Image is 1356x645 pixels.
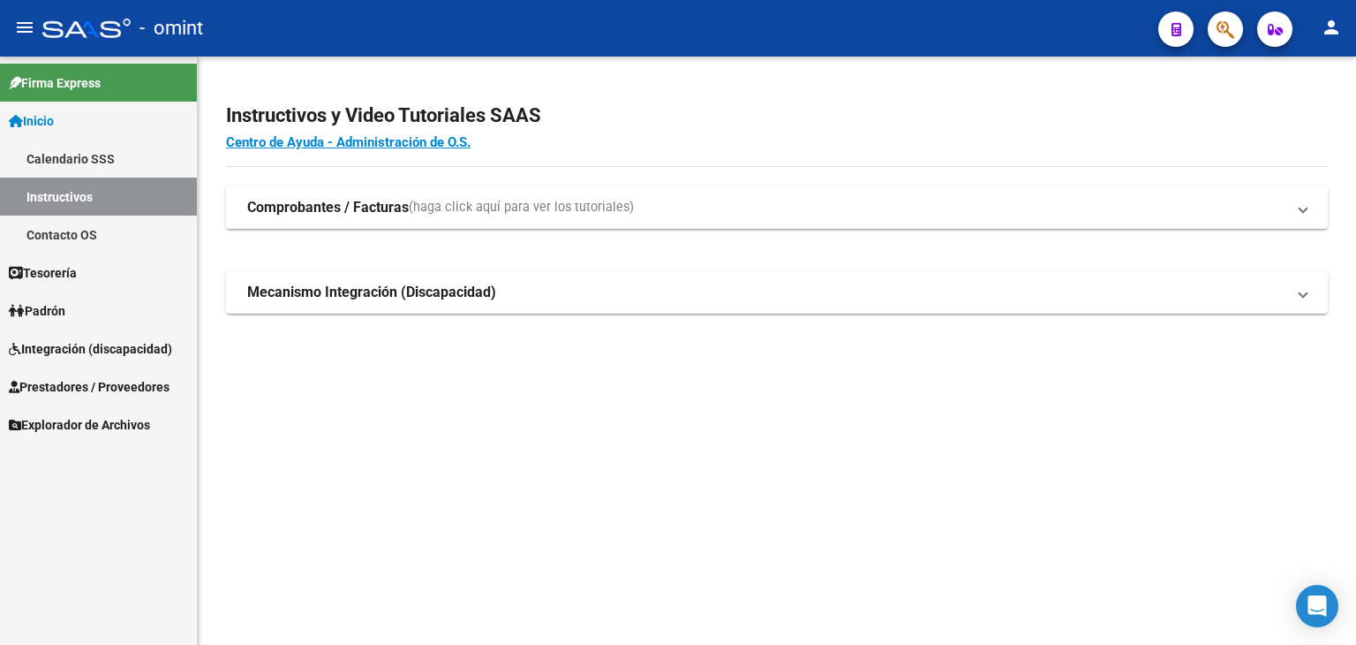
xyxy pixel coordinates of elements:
[9,73,101,93] span: Firma Express
[226,271,1328,314] mat-expansion-panel-header: Mecanismo Integración (Discapacidad)
[139,9,203,48] span: - omint
[9,377,169,397] span: Prestadores / Proveedores
[226,134,471,150] a: Centro de Ayuda - Administración de O.S.
[9,301,65,321] span: Padrón
[409,198,634,217] span: (haga click aquí para ver los tutoriales)
[247,283,496,302] strong: Mecanismo Integración (Discapacidad)
[9,415,150,435] span: Explorador de Archivos
[226,99,1328,133] h2: Instructivos y Video Tutoriales SAAS
[1321,17,1342,38] mat-icon: person
[226,186,1328,229] mat-expansion-panel-header: Comprobantes / Facturas(haga click aquí para ver los tutoriales)
[14,17,35,38] mat-icon: menu
[9,339,172,359] span: Integración (discapacidad)
[9,111,54,131] span: Inicio
[247,198,409,217] strong: Comprobantes / Facturas
[9,263,77,283] span: Tesorería
[1296,585,1338,627] div: Open Intercom Messenger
